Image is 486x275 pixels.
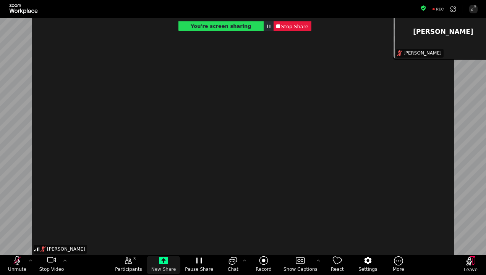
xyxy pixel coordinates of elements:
[47,246,85,252] span: [PERSON_NAME]
[429,5,447,13] div: Recording to cloud
[8,266,26,272] span: Unmute
[331,266,344,272] span: React
[455,256,486,275] button: Leave
[283,266,318,272] span: Show Captions
[420,5,426,13] button: Meeting information
[180,256,218,274] button: Pause Share
[34,256,69,274] button: stop my video
[185,266,213,272] span: Pause Share
[178,21,264,31] span: You're screen sharing
[383,256,414,274] button: More meeting control
[241,256,248,266] button: Chat Settings
[449,5,457,13] button: Apps Accessing Content in This Meeting
[279,256,322,274] button: Show Captions
[281,24,308,29] span: Stop Share
[393,266,404,272] span: More
[151,266,176,272] span: New Share
[228,266,238,272] span: Chat
[358,266,377,272] span: Settings
[274,21,311,31] button: Stop Share
[248,256,279,274] button: Record
[256,266,271,272] span: Record
[61,256,69,266] button: More video controls
[322,256,353,274] button: React
[133,256,136,262] span: 3
[469,5,478,13] button: Enter Full Screen
[110,256,147,274] button: open the participants list pane,[3] particpants
[27,256,34,266] button: More audio controls
[218,256,248,274] button: open the chat panel
[403,50,442,56] span: [PERSON_NAME]
[464,267,478,273] span: Leave
[381,17,482,84] div: suspension-window
[147,256,181,274] button: Share
[39,266,64,272] span: Stop Video
[264,21,274,31] button: Pause share
[353,256,383,274] button: Settings
[314,256,322,266] button: More options for captions, menu button
[115,266,142,272] span: Participants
